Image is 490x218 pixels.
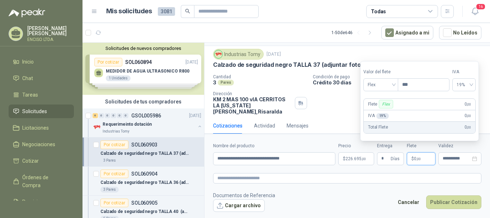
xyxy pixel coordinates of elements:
[362,157,366,161] span: ,00
[100,208,190,215] p: Calzado de seguridad negro TALLA 40 (adjuntar foto y ficha tecnica)
[9,121,74,135] a: Licitaciones
[9,105,74,118] a: Solicitudes
[9,9,45,17] img: Logo peakr
[100,199,128,207] div: Por cotizar
[123,113,128,118] div: 0
[331,27,376,38] div: 1 - 50 de 646
[83,95,204,108] div: Solicitudes de tus compradores
[464,112,471,119] span: 0
[438,143,481,149] label: Validez
[100,150,190,157] p: Calzado de seguridad negro TALLA 37 (adjuntar foto y ficha tecnica)
[457,79,471,90] span: 19%
[9,88,74,102] a: Tareas
[100,179,190,186] p: Calzado de seguridad negro TALLA 36 (adjuntar foto y ficha tecnica)
[100,170,128,178] div: Por cotizar
[189,112,201,119] p: [DATE]
[22,74,33,82] span: Chat
[9,55,74,69] a: Inicio
[93,113,98,118] div: 6
[213,96,292,115] p: KM 2 MAS 100 vIA CERRITOS LA [US_STATE] [PERSON_NAME] , Risaralda
[9,71,74,85] a: Chat
[338,152,374,165] p: $226.695,00
[99,113,104,118] div: 0
[213,49,264,60] div: Industrias Tomy
[368,100,395,108] p: Flete
[85,46,201,51] button: Solicitudes de nuevos compradores
[313,79,487,85] p: Crédito 30 días
[254,122,275,130] div: Actividad
[83,43,204,95] div: Solicitudes de nuevos compradoresPor cotizarSOL060894[DATE] MEDIDOR DE AGUA ULTRASONICO R8001 Uni...
[93,123,101,131] img: Company Logo
[368,124,388,131] p: Total Flete
[213,191,275,199] p: Documentos de Referencia
[407,152,435,165] p: $ 0,00
[426,195,481,209] button: Publicar Cotización
[22,58,34,66] span: Inicio
[376,113,389,119] div: 19 %
[131,113,161,118] p: GSOL005986
[379,100,393,108] div: Flex
[464,124,471,131] span: 0
[215,50,222,58] img: Company Logo
[363,69,398,75] label: Valor del flete
[103,129,129,134] p: Industrias Tomy
[213,61,406,69] p: Calzado de seguridad negro TALLA 37 (adjuntar foto y ficha tecnica)
[218,80,234,85] div: Pares
[213,74,307,79] p: Cantidad
[287,122,308,130] div: Mensajes
[468,5,481,18] button: 16
[117,113,122,118] div: 0
[105,113,110,118] div: 0
[100,187,119,193] div: 3 Pares
[131,171,157,176] p: SOL060904
[368,112,389,119] p: IVA
[22,173,67,189] span: Órdenes de Compra
[407,143,435,149] label: Flete
[83,167,204,196] a: Por cotizarSOL060904Calzado de seguridad negro TALLA 36 (adjuntar foto y ficha tecnica)3 Pares
[467,102,471,106] span: ,00
[213,79,216,85] p: 3
[22,124,49,132] span: Licitaciones
[338,143,374,149] label: Precio
[416,157,421,161] span: ,00
[22,157,39,165] span: Cotizar
[213,143,335,149] label: Nombre del producto
[377,143,404,149] label: Entrega
[313,74,487,79] p: Condición de pago
[213,122,242,130] div: Cotizaciones
[371,8,386,15] div: Todas
[464,101,471,108] span: 0
[111,113,116,118] div: 0
[414,157,421,161] span: 0
[394,195,423,209] button: Cancelar
[131,200,157,205] p: SOL060905
[22,198,49,206] span: Remisiones
[100,140,128,149] div: Por cotizar
[476,3,486,10] span: 16
[185,9,190,14] span: search
[381,26,433,40] button: Asignado a mi
[106,6,152,17] h1: Mis solicitudes
[9,154,74,168] a: Cotizar
[368,79,394,90] span: Flex
[439,26,481,40] button: No Leídos
[22,91,38,99] span: Tareas
[411,157,414,161] span: $
[22,107,47,115] span: Solicitudes
[83,138,204,167] a: Por cotizarSOL060903Calzado de seguridad negro TALLA 37 (adjuntar foto y ficha tecnica)3 Pares
[9,195,74,209] a: Remisiones
[9,171,74,192] a: Órdenes de Compra
[452,69,476,75] label: IVA
[467,114,471,118] span: ,00
[103,121,152,128] p: Requerimeinto dotación
[213,91,292,96] p: Dirección
[22,140,55,148] span: Negociaciones
[391,153,400,165] span: Días
[345,157,366,161] span: 226.695
[27,37,74,42] p: ENCISO LTDA.
[93,111,203,134] a: 6 0 0 0 0 0 GSOL005986[DATE] Company LogoRequerimeinto dotaciónIndustrias Tomy
[267,51,281,58] p: [DATE]
[27,26,74,36] p: [PERSON_NAME] [PERSON_NAME]
[158,7,175,16] span: 3081
[100,158,119,163] div: 3 Pares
